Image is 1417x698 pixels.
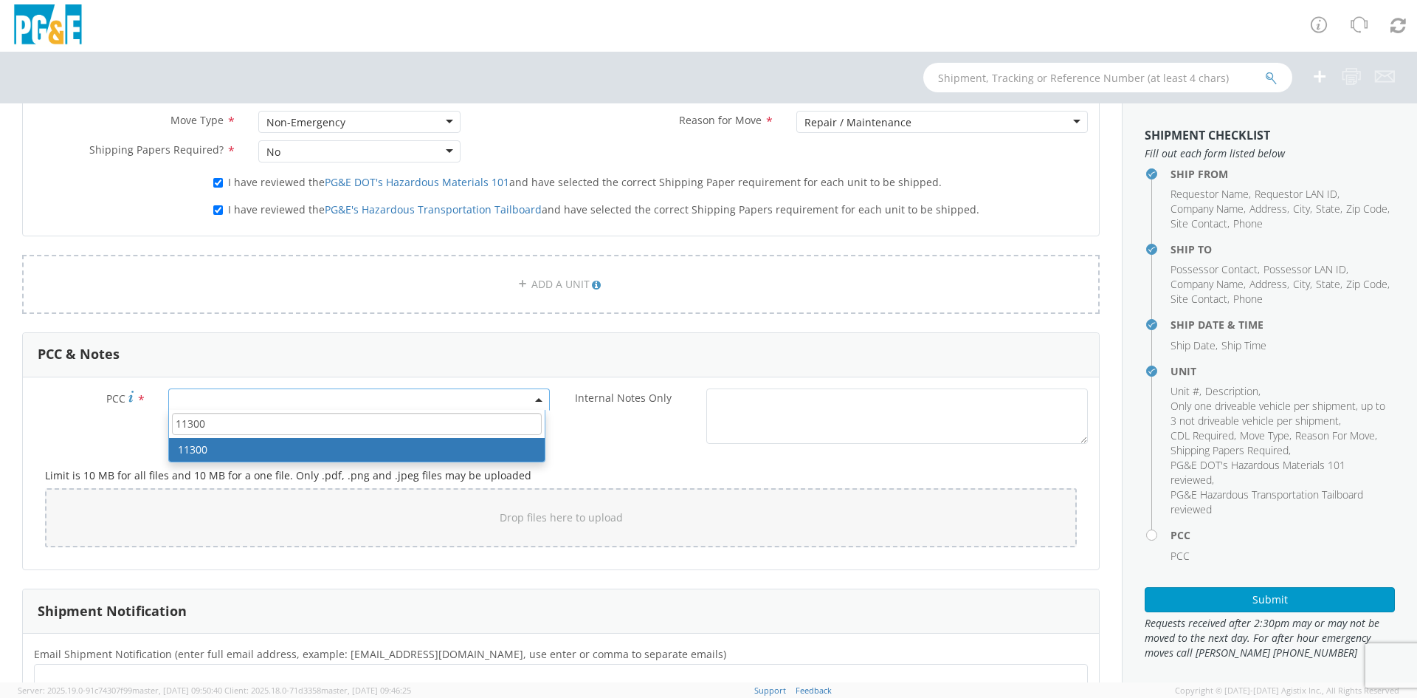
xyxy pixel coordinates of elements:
[1171,384,1201,399] li: ,
[1295,428,1375,442] span: Reason For Move
[18,685,222,696] span: Server: 2025.19.0-91c74307f99
[1171,262,1258,276] span: Possessor Contact
[325,202,542,216] a: PG&E's Hazardous Transportation Tailboard
[1171,168,1395,179] h4: Ship From
[106,391,125,406] span: PCC
[1249,202,1287,216] span: Address
[1316,277,1340,291] span: State
[45,470,1077,481] h5: Limit is 10 MB for all files and 10 MB for a one file. Only .pdf, .png and .jpeg files may be upl...
[1295,428,1377,443] li: ,
[1293,202,1312,216] li: ,
[1145,127,1270,143] strong: Shipment Checklist
[11,4,85,48] img: pge-logo-06675f144f4cfa6a6814.png
[228,202,979,216] span: I have reviewed the and have selected the correct Shipping Papers requirement for each unit to be...
[1249,202,1289,216] li: ,
[321,685,411,696] span: master, [DATE] 09:46:25
[1171,443,1289,457] span: Shipping Papers Required
[1240,428,1289,442] span: Move Type
[1205,384,1258,398] span: Description
[38,604,187,619] h3: Shipment Notification
[1346,202,1387,216] span: Zip Code
[1249,277,1287,291] span: Address
[1240,428,1292,443] li: ,
[1171,428,1236,443] li: ,
[1233,292,1263,306] span: Phone
[1145,616,1395,660] span: Requests received after 2:30pm may or may not be moved to the next day. For after hour emergency ...
[1171,399,1385,428] span: Only one driveable vehicle per shipment, up to 3 not driveable vehicle per shipment
[1293,202,1310,216] span: City
[1145,587,1395,612] button: Submit
[1171,443,1291,458] li: ,
[1175,685,1399,697] span: Copyright © [DATE]-[DATE] Agistix Inc., All Rights Reserved
[1171,292,1230,307] li: ,
[213,178,223,188] input: I have reviewed thePG&E DOT's Hazardous Materials 101and have selected the correct Shipping Paper...
[1293,277,1310,291] span: City
[1255,187,1340,202] li: ,
[1171,244,1395,255] h4: Ship To
[500,510,623,524] span: Drop files here to upload
[34,647,726,661] span: Email Shipment Notification (enter full email address, example: jdoe01@agistix.com, use enter or ...
[796,685,832,696] a: Feedback
[1171,202,1246,216] li: ,
[1346,277,1387,291] span: Zip Code
[1293,277,1312,292] li: ,
[1171,187,1251,202] li: ,
[1171,262,1260,277] li: ,
[1233,216,1263,230] span: Phone
[1171,399,1391,428] li: ,
[170,113,224,127] span: Move Type
[266,115,345,130] div: Non-Emergency
[228,175,942,189] span: I have reviewed the and have selected the correct Shipping Paper requirement for each unit to be ...
[1171,202,1244,216] span: Company Name
[679,113,762,127] span: Reason for Move
[1346,277,1390,292] li: ,
[1171,549,1190,563] span: PCC
[1221,338,1266,352] span: Ship Time
[1171,292,1227,306] span: Site Contact
[1316,277,1342,292] li: ,
[1171,216,1230,231] li: ,
[1171,530,1395,541] h4: PCC
[1171,366,1395,377] h4: Unit
[1316,202,1340,216] span: State
[1145,146,1395,161] span: Fill out each form listed below
[1249,277,1289,292] li: ,
[1171,458,1391,487] li: ,
[1171,458,1345,487] span: PG&E DOT's Hazardous Materials 101 reviewed
[1171,319,1395,330] h4: Ship Date & Time
[1171,338,1218,353] li: ,
[1346,202,1390,216] li: ,
[213,205,223,215] input: I have reviewed thePG&E's Hazardous Transportation Tailboardand have selected the correct Shippin...
[804,115,911,130] div: Repair / Maintenance
[923,63,1292,92] input: Shipment, Tracking or Reference Number (at least 4 chars)
[1316,202,1342,216] li: ,
[1255,187,1337,201] span: Requestor LAN ID
[1263,262,1348,277] li: ,
[1171,487,1363,516] span: PG&E Hazardous Transportation Tailboard reviewed
[224,685,411,696] span: Client: 2025.18.0-71d3358
[266,145,280,160] div: No
[1171,338,1216,352] span: Ship Date
[1205,384,1261,399] li: ,
[1171,277,1244,291] span: Company Name
[754,685,786,696] a: Support
[1171,277,1246,292] li: ,
[38,347,120,362] h3: PCC & Notes
[575,391,672,405] span: Internal Notes Only
[89,143,224,157] span: Shipping Papers Required?
[132,685,222,696] span: master, [DATE] 09:50:40
[1171,428,1234,442] span: CDL Required
[325,175,509,189] a: PG&E DOT's Hazardous Materials 101
[1263,262,1346,276] span: Possessor LAN ID
[169,438,545,462] li: 11300
[22,255,1100,314] a: ADD A UNIT
[1171,384,1199,398] span: Unit #
[1171,216,1227,230] span: Site Contact
[1171,187,1249,201] span: Requestor Name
